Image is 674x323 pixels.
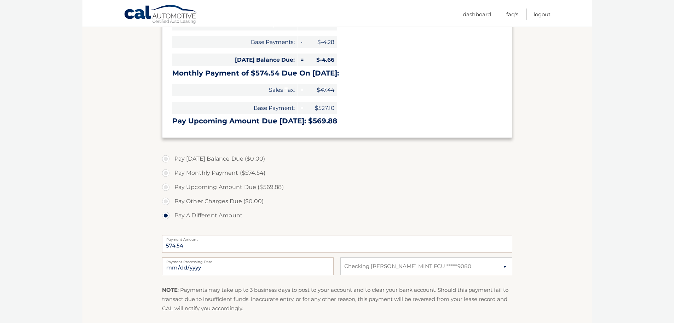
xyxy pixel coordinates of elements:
[172,54,298,66] span: [DATE] Balance Due:
[298,36,305,48] span: -
[298,84,305,96] span: +
[506,9,518,20] a: FAQ's
[162,285,512,313] p: : Payments may take up to 3 business days to post to your account and to clear your bank account....
[162,166,512,180] label: Pay Monthly Payment ($574.54)
[162,257,334,275] input: Payment Date
[534,9,551,20] a: Logout
[172,84,298,96] span: Sales Tax:
[162,286,178,293] strong: NOTE
[172,36,298,48] span: Base Payments:
[172,102,298,114] span: Base Payment:
[162,257,334,263] label: Payment Processing Date
[162,235,512,241] label: Payment Amount
[463,9,491,20] a: Dashboard
[124,5,198,25] a: Cal Automotive
[172,117,502,126] h3: Pay Upcoming Amount Due [DATE]: $569.88
[305,84,337,96] span: $47.44
[162,152,512,166] label: Pay [DATE] Balance Due ($0.00)
[305,36,337,48] span: $-4.28
[172,69,502,78] h3: Monthly Payment of $574.54 Due On [DATE]:
[298,54,305,66] span: =
[162,180,512,194] label: Pay Upcoming Amount Due ($569.88)
[162,208,512,223] label: Pay A Different Amount
[298,102,305,114] span: +
[162,235,512,253] input: Payment Amount
[162,194,512,208] label: Pay Other Charges Due ($0.00)
[305,54,337,66] span: $-4.66
[305,102,337,114] span: $527.10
